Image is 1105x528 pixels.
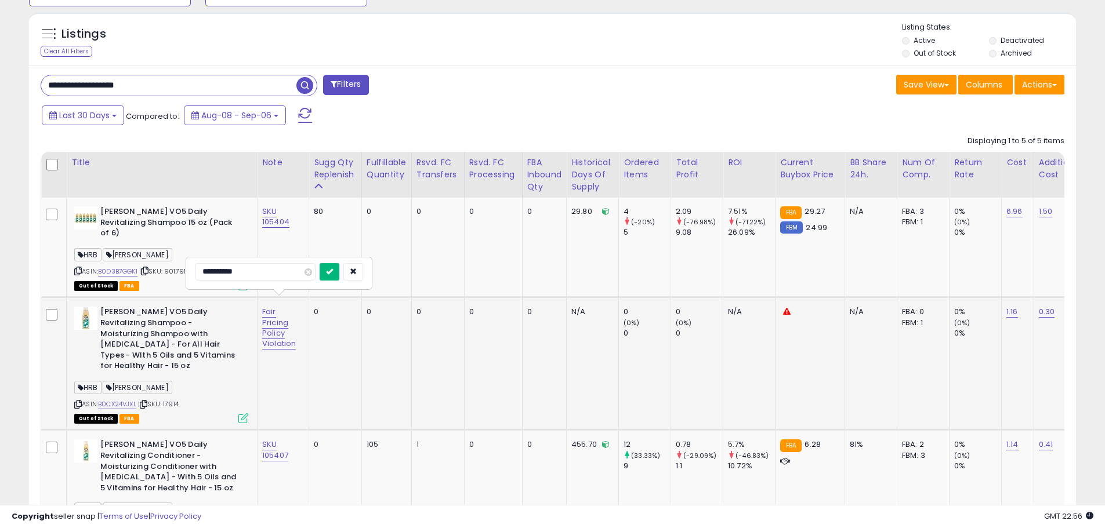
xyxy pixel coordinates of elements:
div: 0% [954,328,1001,338]
div: FBA: 2 [902,439,940,450]
span: HRB [74,381,102,394]
div: seller snap | | [12,511,201,522]
div: Note [262,156,304,169]
a: Privacy Policy [150,511,201,522]
span: [PERSON_NAME] [103,248,172,261]
button: Aug-08 - Sep-06 [184,105,286,125]
a: 1.50 [1039,206,1053,217]
div: 0 [527,307,558,317]
div: 0.78 [676,439,723,450]
div: 0 [416,206,455,217]
div: 80 [314,206,353,217]
small: (-29.09%) [683,451,716,460]
div: FBA: 0 [902,307,940,317]
img: 41V3b5eROUL._SL40_.jpg [74,206,97,230]
label: Deactivated [1001,35,1044,45]
span: Compared to: [126,111,179,122]
span: FBA [119,414,139,424]
div: 0% [954,439,1001,450]
div: 26.09% [728,227,775,238]
button: Columns [958,75,1013,94]
div: Ordered Items [624,156,666,181]
small: (-20%) [631,217,655,227]
div: FBM: 1 [902,217,940,227]
small: FBA [780,206,802,219]
div: ASIN: [74,307,248,422]
a: B0CX24VJXL [98,399,136,409]
h5: Listings [61,26,106,42]
span: 24.99 [806,222,827,233]
img: 31h+3IKwVhL._SL40_.jpg [74,439,97,463]
div: 0% [954,307,1001,317]
span: | SKU: 17914 [138,399,179,409]
button: Save View [896,75,957,94]
div: 2.09 [676,206,723,217]
div: N/A [728,307,766,317]
span: 6.28 [805,439,821,450]
div: 105 [367,439,403,450]
div: 5.7% [728,439,775,450]
div: N/A [850,307,888,317]
span: | SKU: 901791-001_6PK [139,267,217,276]
th: Please note that this number is a calculation based on your required days of coverage and your ve... [309,152,362,198]
b: [PERSON_NAME] VO5 Daily Revitalizing Shampoo - Moisturizing Shampoo with [MEDICAL_DATA] - For All... [100,307,241,374]
small: (-71.22%) [736,217,766,227]
div: Title [71,156,252,169]
div: 0 [469,307,513,317]
a: 0.30 [1039,306,1055,318]
div: Additional Cost [1039,156,1081,181]
div: Sugg Qty Replenish [314,156,357,181]
div: Return Rate [954,156,997,181]
small: FBA [780,439,802,452]
small: FBM [780,221,803,234]
a: 1.16 [1006,306,1018,318]
div: 455.70 [571,439,610,450]
div: 1 [416,439,455,450]
div: Fulfillable Quantity [367,156,407,181]
div: FBM: 3 [902,450,940,461]
span: 29.27 [805,206,825,217]
span: [PERSON_NAME] [103,381,172,394]
div: Cost [1006,156,1029,169]
div: 0 [676,328,723,338]
strong: Copyright [12,511,54,522]
div: FBA: 3 [902,206,940,217]
b: [PERSON_NAME] VO5 Daily Revitalizing Shampoo 15 oz (Pack of 6) [100,206,241,242]
span: Columns [966,79,1002,90]
div: Historical Days Of Supply [571,156,614,193]
div: N/A [571,307,610,317]
div: 0 [416,307,455,317]
span: All listings that are currently out of stock and unavailable for purchase on Amazon [74,414,118,424]
div: 0 [527,206,558,217]
div: 0 [367,307,403,317]
small: (0%) [676,318,692,327]
a: 0.41 [1039,439,1053,450]
div: 10.72% [728,461,775,471]
span: HRB [74,248,102,261]
img: 314XTYOKiCL._SL40_.jpg [74,307,97,330]
div: 0 [624,307,671,317]
a: 6.96 [1006,206,1023,217]
label: Active [914,35,935,45]
div: 0 [314,307,353,317]
button: Last 30 Days [42,105,124,125]
div: Clear All Filters [41,46,92,57]
span: 2025-10-7 22:56 GMT [1044,511,1093,522]
div: BB Share 24h. [850,156,892,181]
div: ASIN: [74,206,248,289]
small: (33.33%) [631,451,660,460]
div: 4 [624,206,671,217]
small: (-76.98%) [683,217,716,227]
div: 29.80 [571,206,610,217]
div: 0 [367,206,403,217]
a: B0D3B7GGK1 [98,267,137,276]
p: Listing States: [902,22,1076,33]
div: 9 [624,461,671,471]
div: 0% [954,227,1001,238]
button: Actions [1015,75,1064,94]
div: 0% [954,206,1001,217]
div: Current Buybox Price [780,156,840,181]
a: 1.14 [1006,439,1019,450]
small: (-46.83%) [736,451,769,460]
a: Terms of Use [99,511,148,522]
